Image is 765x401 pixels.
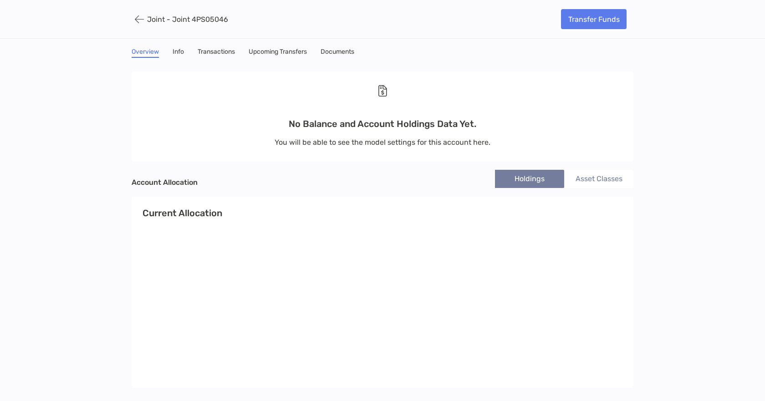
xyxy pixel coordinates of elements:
[561,9,627,29] a: Transfer Funds
[564,170,633,188] li: Asset Classes
[132,178,198,187] h4: Account Allocation
[143,208,222,218] h4: Current Allocation
[173,48,184,58] a: Info
[275,118,490,130] p: No Balance and Account Holdings Data Yet.
[132,48,159,58] a: Overview
[147,15,228,24] p: Joint - Joint 4PS05046
[198,48,235,58] a: Transactions
[275,137,490,148] p: You will be able to see the model settings for this account here.
[249,48,307,58] a: Upcoming Transfers
[495,170,564,188] li: Holdings
[321,48,354,58] a: Documents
